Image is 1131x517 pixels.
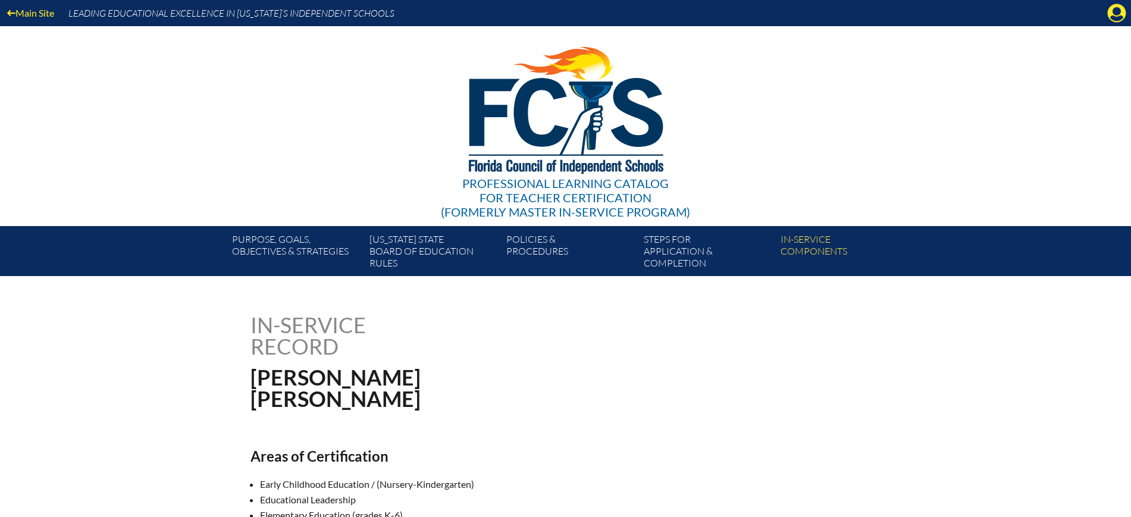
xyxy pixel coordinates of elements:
[502,231,638,276] a: Policies &Procedures
[776,231,913,276] a: In-servicecomponents
[441,176,690,219] div: Professional Learning Catalog (formerly Master In-service Program)
[443,26,688,189] img: FCISlogo221.eps
[480,190,651,205] span: for Teacher Certification
[250,366,641,409] h1: [PERSON_NAME] [PERSON_NAME]
[436,24,695,221] a: Professional Learning Catalog for Teacher Certification(formerly Master In-service Program)
[260,477,679,492] li: Early Childhood Education / (Nursery-Kindergarten)
[1107,4,1126,23] svg: Manage Account
[250,447,669,465] h2: Areas of Certification
[639,231,776,276] a: Steps forapplication & completion
[227,231,364,276] a: Purpose, goals,objectives & strategies
[250,314,490,357] h1: In-service record
[2,5,59,21] a: Main Site
[260,492,679,507] li: Educational Leadership
[365,231,502,276] a: [US_STATE] StateBoard of Education rules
